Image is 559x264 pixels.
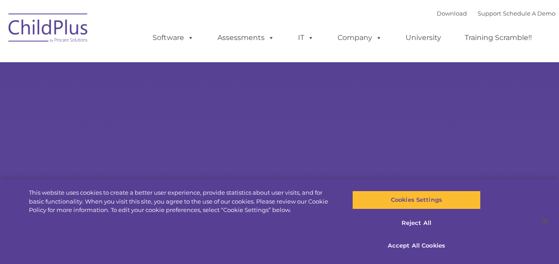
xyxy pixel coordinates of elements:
[437,10,555,17] font: |
[4,7,93,52] img: ChildPlus by Procare Solutions
[209,29,283,47] a: Assessments
[535,211,555,231] button: Close
[352,214,481,232] button: Reject All
[478,10,501,17] a: Support
[29,188,335,215] div: This website uses cookies to create a better user experience, provide statistics about user visit...
[144,29,203,47] a: Software
[352,191,481,209] button: Cookies Settings
[503,10,555,17] a: Schedule A Demo
[289,29,323,47] a: IT
[329,29,391,47] a: Company
[397,29,450,47] a: University
[352,236,481,255] button: Accept All Cookies
[437,10,467,17] a: Download
[456,29,541,47] a: Training Scramble!!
